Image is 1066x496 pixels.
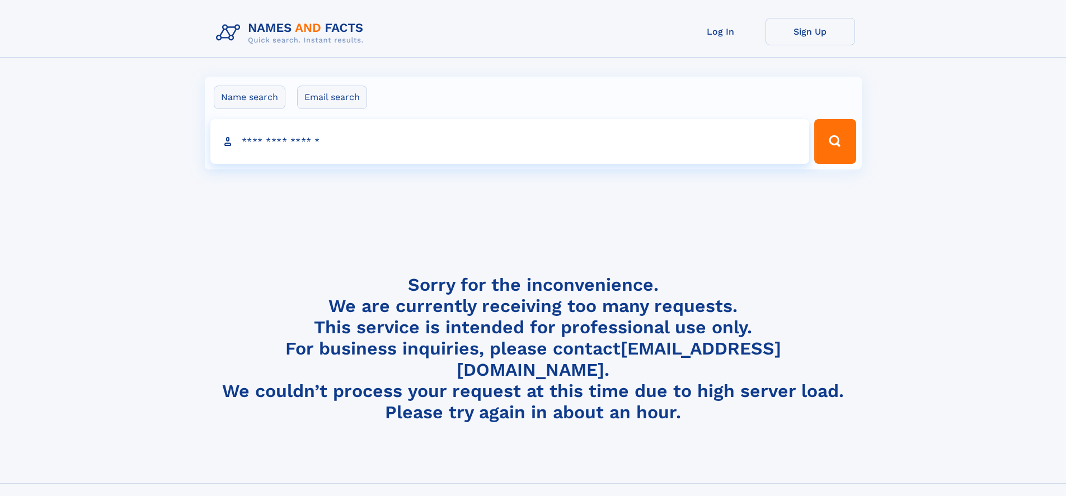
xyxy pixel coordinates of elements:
[766,18,855,45] a: Sign Up
[814,119,856,164] button: Search Button
[212,18,373,48] img: Logo Names and Facts
[297,86,367,109] label: Email search
[214,86,285,109] label: Name search
[212,274,855,423] h4: Sorry for the inconvenience. We are currently receiving too many requests. This service is intend...
[210,119,810,164] input: search input
[457,338,781,380] a: [EMAIL_ADDRESS][DOMAIN_NAME]
[676,18,766,45] a: Log In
